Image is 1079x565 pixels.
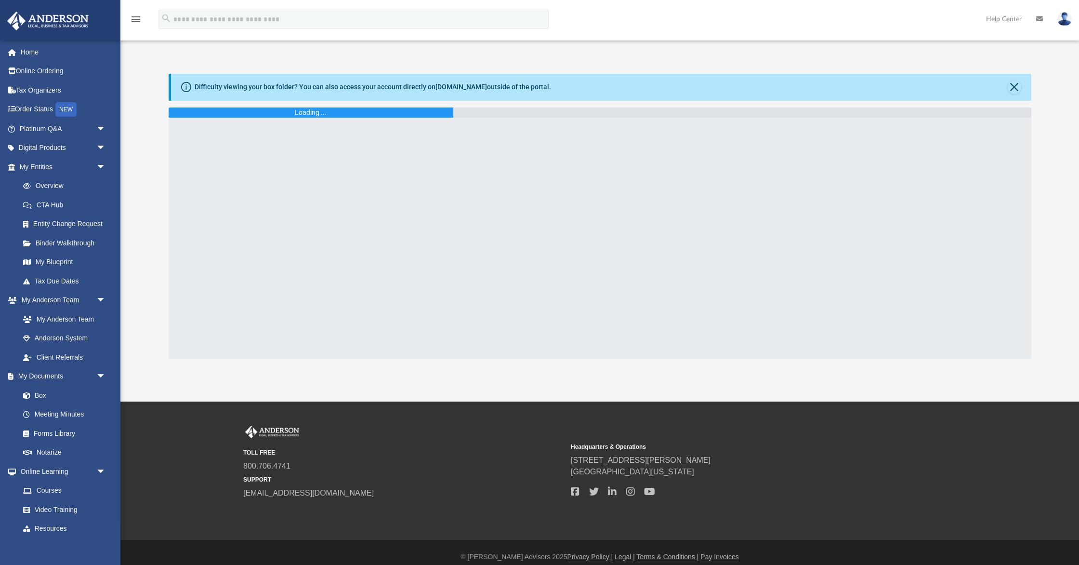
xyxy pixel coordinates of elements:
small: SUPPORT [243,475,564,484]
a: My Documentsarrow_drop_down [7,367,116,386]
span: arrow_drop_down [96,291,116,310]
a: Terms & Conditions | [637,553,699,561]
a: Home [7,42,120,62]
a: Notarize [13,443,116,462]
a: Pay Invoices [700,553,738,561]
a: [EMAIL_ADDRESS][DOMAIN_NAME] [243,489,374,497]
a: Forms Library [13,424,111,443]
a: Courses [13,481,116,500]
i: menu [130,13,142,25]
a: [GEOGRAPHIC_DATA][US_STATE] [571,468,694,476]
a: CTA Hub [13,195,120,215]
small: Headquarters & Operations [571,443,892,451]
div: © [PERSON_NAME] Advisors 2025 [120,552,1079,562]
a: Resources [13,519,116,538]
a: My Anderson Teamarrow_drop_down [7,291,116,310]
a: Privacy Policy | [567,553,613,561]
a: Online Ordering [7,62,120,81]
span: arrow_drop_down [96,157,116,177]
span: arrow_drop_down [96,367,116,387]
a: Order StatusNEW [7,100,120,120]
i: search [161,13,171,24]
a: Client Referrals [13,348,116,367]
a: Anderson System [13,329,116,348]
span: arrow_drop_down [96,138,116,158]
a: [DOMAIN_NAME] [435,83,487,91]
div: Difficulty viewing your box folder? You can also access your account directly on outside of the p... [195,82,551,92]
a: Entity Change Request [13,215,120,234]
a: Video Training [13,500,111,519]
a: Overview [13,176,120,196]
a: menu [130,18,142,25]
a: My Entitiesarrow_drop_down [7,157,120,176]
a: Platinum Q&Aarrow_drop_down [7,119,120,138]
a: Meeting Minutes [13,405,116,424]
a: Binder Walkthrough [13,233,120,253]
a: My Blueprint [13,253,116,272]
a: My Anderson Team [13,309,111,329]
small: TOLL FREE [243,448,564,457]
a: Digital Productsarrow_drop_down [7,138,120,158]
img: User Pic [1057,12,1072,26]
div: NEW [55,102,77,117]
a: 800.706.4741 [243,462,290,470]
a: Legal | [615,553,635,561]
span: arrow_drop_down [96,462,116,482]
div: Loading ... [295,108,327,118]
button: Close [1008,81,1021,94]
span: arrow_drop_down [96,119,116,139]
img: Anderson Advisors Platinum Portal [243,426,301,438]
a: Online Learningarrow_drop_down [7,462,116,481]
a: Tax Organizers [7,81,120,100]
img: Anderson Advisors Platinum Portal [4,12,92,30]
a: Box [13,386,111,405]
a: [STREET_ADDRESS][PERSON_NAME] [571,456,711,464]
a: Tax Due Dates [13,271,120,291]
